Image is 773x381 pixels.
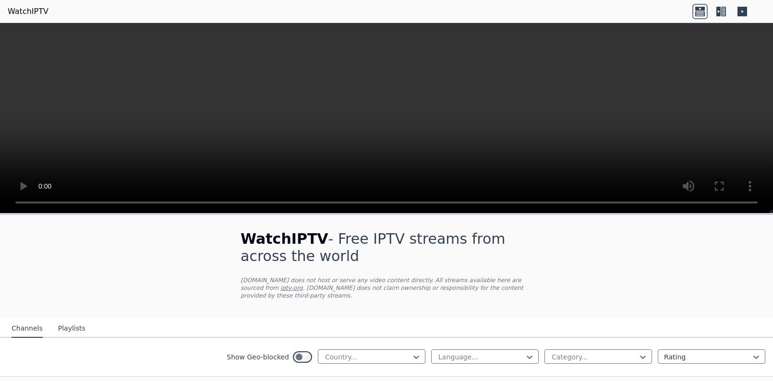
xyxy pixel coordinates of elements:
[241,230,328,247] span: WatchIPTV
[12,320,43,338] button: Channels
[8,6,48,17] a: WatchIPTV
[241,276,532,299] p: [DOMAIN_NAME] does not host or serve any video content directly. All streams available here are s...
[227,352,289,362] label: Show Geo-blocked
[58,320,85,338] button: Playlists
[280,285,303,291] a: iptv-org
[241,230,532,265] h1: - Free IPTV streams from across the world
